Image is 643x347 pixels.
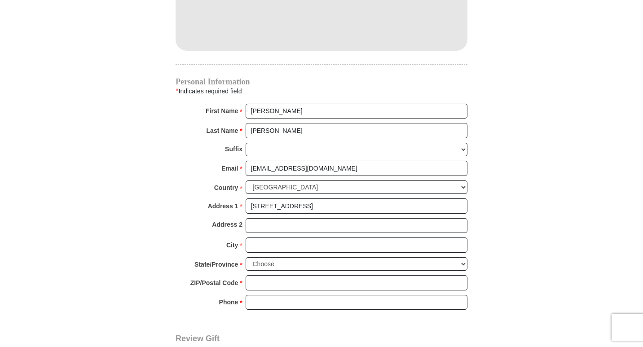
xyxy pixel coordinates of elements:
[176,78,467,85] h4: Personal Information
[194,258,238,271] strong: State/Province
[226,239,238,251] strong: City
[207,124,238,137] strong: Last Name
[212,218,242,231] strong: Address 2
[225,143,242,155] strong: Suffix
[206,105,238,117] strong: First Name
[190,277,238,289] strong: ZIP/Postal Code
[176,334,220,343] span: Review Gift
[214,181,238,194] strong: Country
[221,162,238,175] strong: Email
[176,85,467,97] div: Indicates required field
[219,296,238,308] strong: Phone
[208,200,238,212] strong: Address 1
